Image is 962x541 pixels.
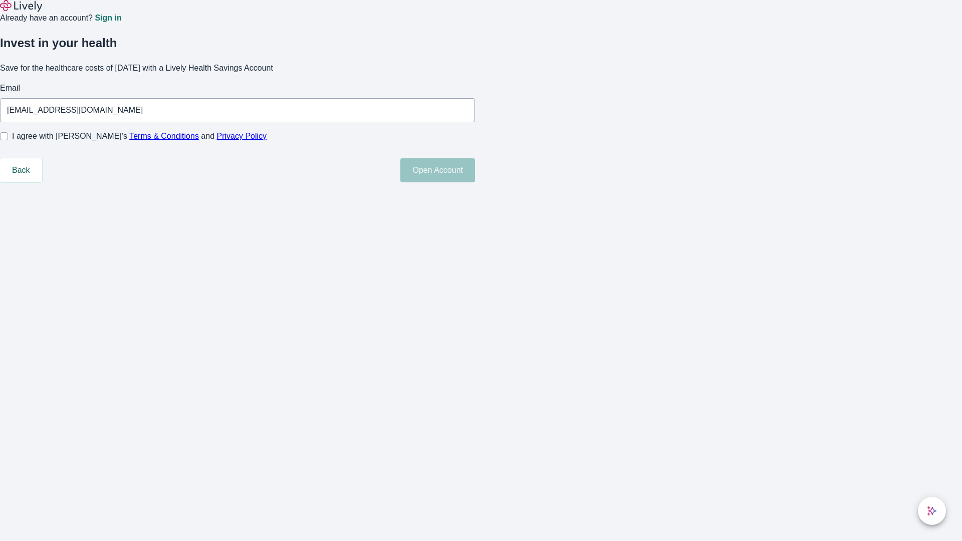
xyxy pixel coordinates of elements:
a: Sign in [95,14,121,22]
span: I agree with [PERSON_NAME]’s and [12,130,267,142]
a: Terms & Conditions [129,132,199,140]
a: Privacy Policy [217,132,267,140]
svg: Lively AI Assistant [927,506,937,516]
button: chat [918,497,946,525]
